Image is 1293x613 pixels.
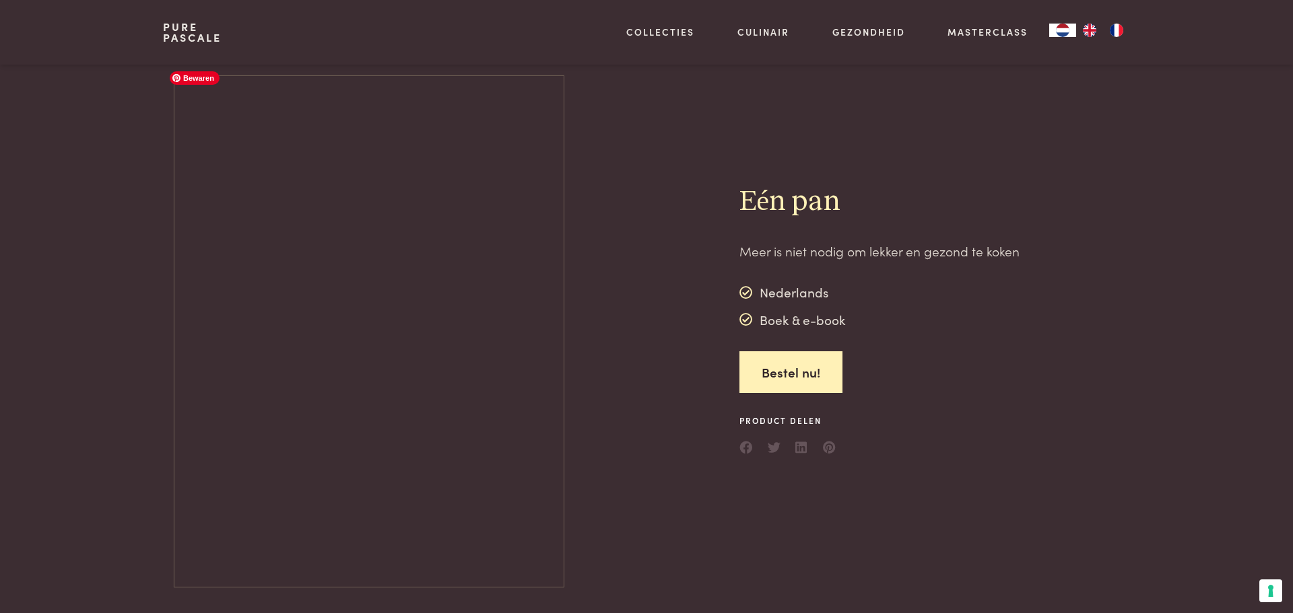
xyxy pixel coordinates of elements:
[737,25,789,39] a: Culinair
[1259,579,1282,602] button: Uw voorkeuren voor toestemming voor trackingtechnologieën
[163,22,222,43] a: PurePascale
[626,25,694,39] a: Collecties
[739,310,845,330] div: Boek & e-book
[739,351,842,394] a: Bestel nu!
[170,71,220,85] span: Bewaren
[739,184,1020,220] h2: Eén pan
[739,283,845,303] div: Nederlands
[1049,24,1076,37] a: NL
[1049,24,1130,37] aside: Language selected: Nederlands
[739,242,1020,261] p: Meer is niet nodig om lekker en gezond te koken
[1103,24,1130,37] a: FR
[948,25,1028,39] a: Masterclass
[1049,24,1076,37] div: Language
[832,25,905,39] a: Gezondheid
[1076,24,1103,37] a: EN
[739,414,836,427] span: Product delen
[1076,24,1130,37] ul: Language list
